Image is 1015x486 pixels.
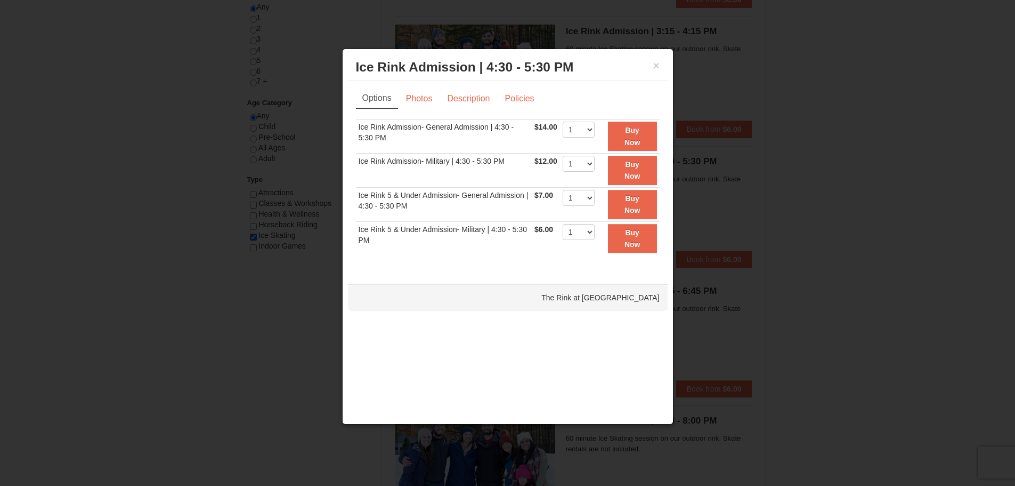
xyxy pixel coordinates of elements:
[624,160,640,180] strong: Buy Now
[356,221,532,255] td: Ice Rink 5 & Under Admission- Military | 4:30 - 5:30 PM
[356,153,532,187] td: Ice Rink Admission- Military | 4:30 - 5:30 PM
[534,225,553,234] span: $6.00
[356,59,660,75] h3: Ice Rink Admission | 4:30 - 5:30 PM
[356,119,532,154] td: Ice Rink Admission- General Admission | 4:30 - 5:30 PM
[534,157,557,165] span: $12.00
[356,89,398,109] a: Options
[608,224,657,253] button: Buy Now
[624,126,640,146] strong: Buy Now
[498,89,541,109] a: Policies
[534,123,557,131] span: $14.00
[399,89,440,109] a: Photos
[348,284,668,311] div: The Rink at [GEOGRAPHIC_DATA]
[534,191,553,200] span: $7.00
[608,156,657,185] button: Buy Now
[624,194,640,214] strong: Buy Now
[608,190,657,219] button: Buy Now
[624,228,640,249] strong: Buy Now
[608,122,657,151] button: Buy Now
[440,89,497,109] a: Description
[356,187,532,221] td: Ice Rink 5 & Under Admission- General Admission | 4:30 - 5:30 PM
[653,60,660,71] button: ×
